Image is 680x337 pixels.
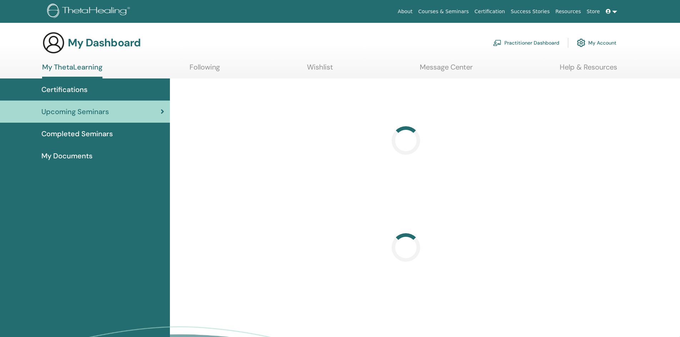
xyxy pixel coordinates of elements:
[68,36,141,49] h3: My Dashboard
[560,63,617,77] a: Help & Resources
[415,5,472,18] a: Courses & Seminars
[41,106,109,117] span: Upcoming Seminars
[42,63,102,78] a: My ThetaLearning
[553,5,584,18] a: Resources
[395,5,415,18] a: About
[508,5,553,18] a: Success Stories
[307,63,333,77] a: Wishlist
[41,150,92,161] span: My Documents
[190,63,220,77] a: Following
[577,37,585,49] img: cog.svg
[472,5,508,18] a: Certification
[47,4,132,20] img: logo.png
[584,5,603,18] a: Store
[41,128,113,139] span: Completed Seminars
[42,31,65,54] img: generic-user-icon.jpg
[493,35,559,51] a: Practitioner Dashboard
[41,84,87,95] span: Certifications
[420,63,473,77] a: Message Center
[493,40,502,46] img: chalkboard-teacher.svg
[577,35,616,51] a: My Account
